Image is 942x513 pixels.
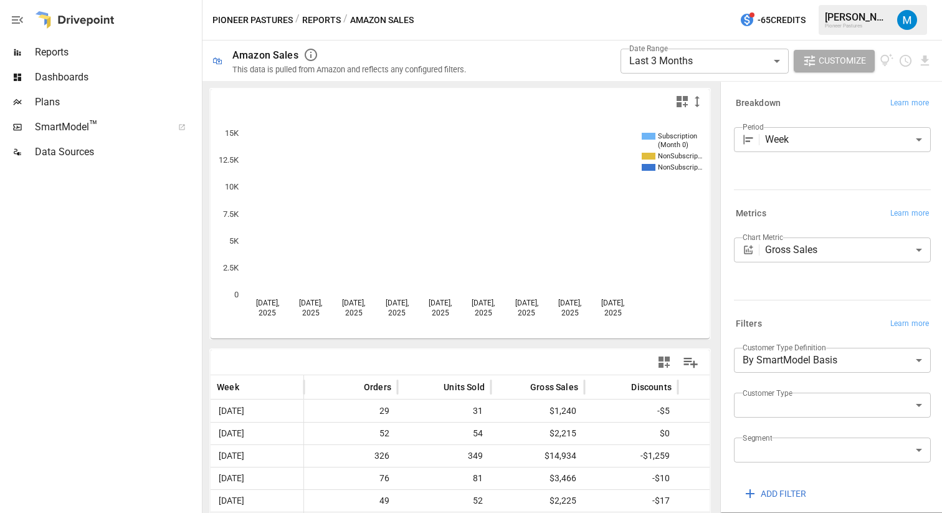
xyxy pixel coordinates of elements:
[890,2,925,37] button: Matt Fiedler
[604,309,622,317] text: 2025
[631,381,672,393] span: Discounts
[35,70,199,85] span: Dashboards
[658,163,702,171] text: NonSubscrip…
[794,50,875,72] button: Customize
[471,400,485,422] span: 31
[364,381,391,393] span: Orders
[388,309,406,317] text: 2025
[378,467,391,489] span: 76
[548,490,578,512] span: $2,225
[211,114,710,338] svg: A chart.
[212,55,222,67] div: 🛍
[601,299,624,307] text: [DATE],
[898,54,913,68] button: Schedule report
[471,467,485,489] span: 81
[234,290,239,299] text: 0
[35,45,199,60] span: Reports
[561,309,579,317] text: 2025
[825,23,890,29] div: Pioneer Pastures
[386,299,409,307] text: [DATE],
[232,65,466,74] div: This data is pulled from Amazon and reflects any configured filters.
[425,378,442,396] button: Sort
[217,467,246,489] span: [DATE]
[612,378,630,396] button: Sort
[890,318,929,330] span: Learn more
[229,236,239,246] text: 5K
[259,309,276,317] text: 2025
[472,299,495,307] text: [DATE],
[232,49,298,61] div: Amazon Sales
[736,317,762,331] h6: Filters
[471,490,485,512] span: 52
[511,378,529,396] button: Sort
[444,381,485,393] span: Units Sold
[373,445,391,467] span: 326
[765,237,931,262] div: Gross Sales
[530,381,578,393] span: Gross Sales
[256,299,279,307] text: [DATE],
[35,120,164,135] span: SmartModel
[658,152,702,160] text: NonSubscrip…
[466,445,485,467] span: 349
[743,342,826,353] label: Customer Type Definition
[734,482,815,505] button: ADD FILTER
[658,423,672,444] span: $0
[378,490,391,512] span: 49
[629,55,693,67] span: Last 3 Months
[743,433,772,443] label: Segment
[658,132,697,140] text: Subscription
[302,309,320,317] text: 2025
[299,299,322,307] text: [DATE],
[429,299,452,307] text: [DATE],
[89,118,98,133] span: ™
[378,400,391,422] span: 29
[658,141,688,149] text: (Month 0)
[825,11,890,23] div: [PERSON_NAME]
[223,209,239,219] text: 7.5K
[761,486,806,502] span: ADD FILTER
[225,128,239,138] text: 15K
[219,155,239,165] text: 12.5K
[548,400,578,422] span: $1,240
[743,388,792,398] label: Customer Type
[302,12,341,28] button: Reports
[548,423,578,444] span: $2,215
[223,263,239,272] text: 2.5K
[35,95,199,110] span: Plans
[345,378,363,396] button: Sort
[217,490,246,512] span: [DATE]
[890,208,929,220] span: Learn more
[217,445,246,467] span: [DATE]
[558,299,581,307] text: [DATE],
[345,309,363,317] text: 2025
[650,467,672,489] span: -$10
[890,97,929,110] span: Learn more
[736,97,781,110] h6: Breakdown
[677,348,705,376] button: Manage Columns
[629,43,668,54] label: Date Range
[743,232,783,242] label: Chart Metric
[735,9,811,32] button: -65Credits
[897,10,917,30] img: Matt Fiedler
[655,400,672,422] span: -$5
[217,381,239,393] span: Week
[743,122,764,132] label: Period
[765,127,931,152] div: Week
[548,467,578,489] span: $3,466
[217,400,246,422] span: [DATE]
[342,299,365,307] text: [DATE],
[734,348,931,373] div: By SmartModel Basis
[471,423,485,444] span: 54
[543,445,578,467] span: $14,934
[35,145,199,160] span: Data Sources
[212,12,293,28] button: Pioneer Pastures
[518,309,535,317] text: 2025
[758,12,806,28] span: -65 Credits
[819,53,866,69] span: Customize
[880,50,894,72] button: View documentation
[217,423,246,444] span: [DATE]
[225,182,239,191] text: 10K
[378,423,391,444] span: 52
